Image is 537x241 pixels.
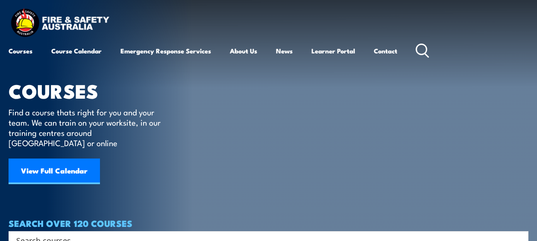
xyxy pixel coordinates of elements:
a: About Us [230,41,257,61]
a: News [276,41,293,61]
h1: COURSES [9,82,173,99]
h4: SEARCH OVER 120 COURSES [9,218,528,228]
a: View Full Calendar [9,159,100,184]
p: Find a course thats right for you and your team. We can train on your worksite, in our training c... [9,107,164,148]
a: Courses [9,41,32,61]
a: Emergency Response Services [120,41,211,61]
a: Learner Portal [311,41,355,61]
a: Contact [374,41,397,61]
a: Course Calendar [51,41,102,61]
